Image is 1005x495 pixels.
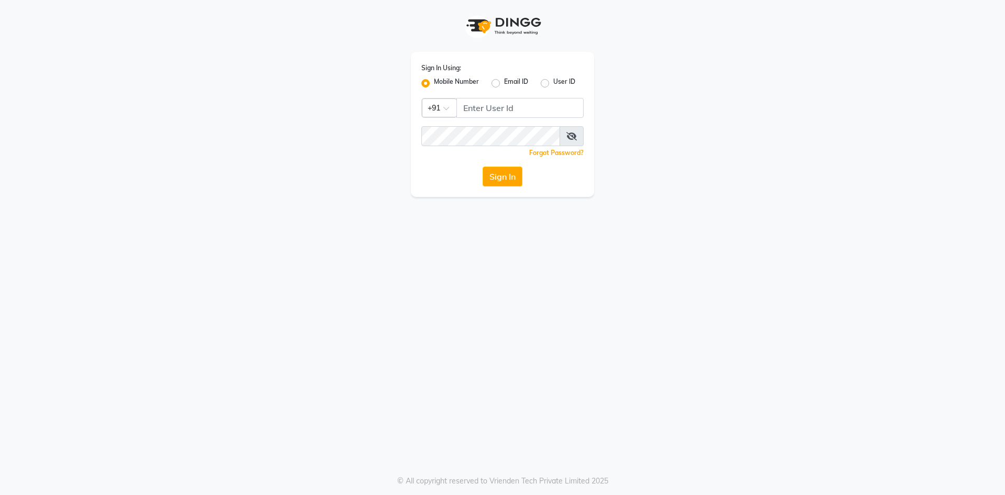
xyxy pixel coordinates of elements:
input: Username [421,126,560,146]
img: logo1.svg [461,10,544,41]
label: Sign In Using: [421,63,461,73]
a: Forgot Password? [529,149,584,157]
label: Email ID [504,77,528,90]
input: Username [456,98,584,118]
label: User ID [553,77,575,90]
button: Sign In [483,167,522,186]
label: Mobile Number [434,77,479,90]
